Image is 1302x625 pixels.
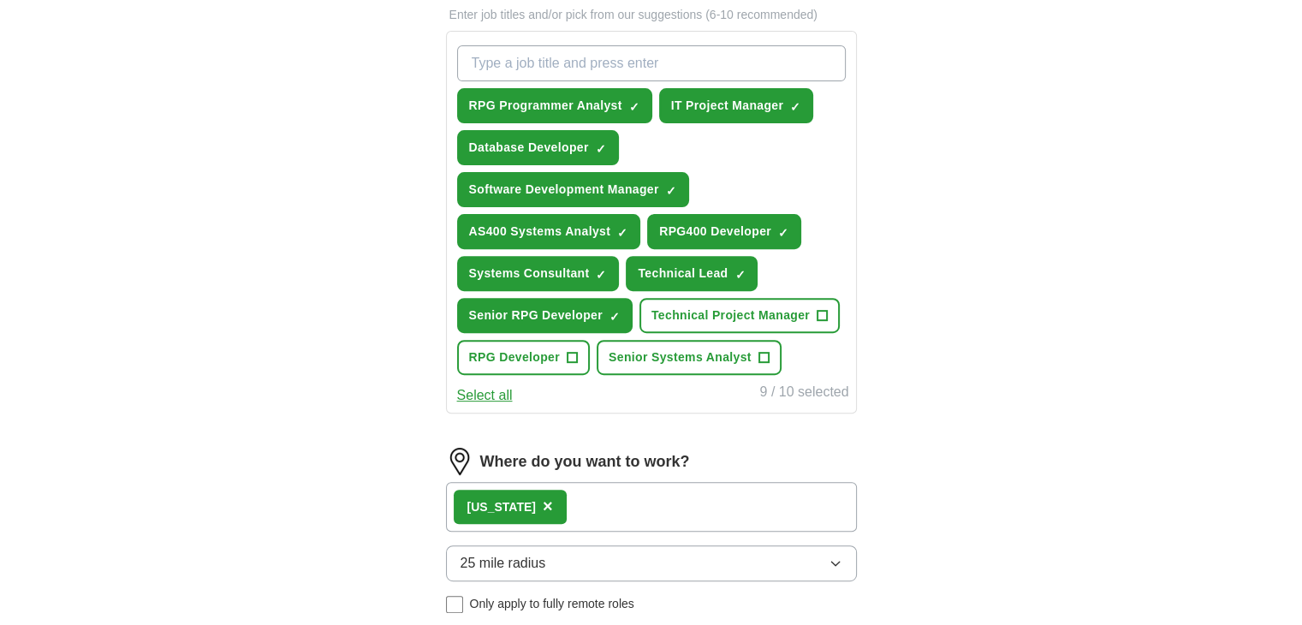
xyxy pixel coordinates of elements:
span: Systems Consultant [469,265,590,283]
span: × [543,497,553,515]
span: RPG Programmer Analyst [469,97,622,115]
input: Only apply to fully remote roles [446,596,463,613]
span: ✓ [596,268,606,282]
button: RPG400 Developer✓ [647,214,801,249]
button: Senior RPG Developer✓ [457,298,633,333]
span: ✓ [629,100,639,114]
button: Database Developer✓ [457,130,619,165]
button: 25 mile radius [446,545,857,581]
span: ✓ [778,226,788,240]
span: IT Project Manager [671,97,784,115]
span: ✓ [617,226,627,240]
button: Systems Consultant✓ [457,256,620,291]
span: Technical Lead [638,265,728,283]
span: ✓ [666,184,676,198]
span: Software Development Manager [469,181,659,199]
button: Software Development Manager✓ [457,172,689,207]
span: Database Developer [469,139,589,157]
span: RPG Developer [469,348,560,366]
span: ✓ [609,310,620,324]
button: Senior Systems Analyst [597,340,782,375]
input: Type a job title and press enter [457,45,846,81]
span: ✓ [790,100,800,114]
span: Senior Systems Analyst [609,348,752,366]
span: Only apply to fully remote roles [470,595,634,613]
div: [US_STATE] [467,498,536,516]
span: ✓ [734,268,745,282]
span: AS400 Systems Analyst [469,223,611,241]
span: RPG400 Developer [659,223,771,241]
p: Enter job titles and/or pick from our suggestions (6-10 recommended) [446,6,857,24]
label: Where do you want to work? [480,450,690,473]
button: Select all [457,385,513,406]
span: Senior RPG Developer [469,307,603,324]
button: IT Project Manager✓ [659,88,814,123]
button: AS400 Systems Analyst✓ [457,214,641,249]
button: RPG Developer [457,340,590,375]
span: ✓ [596,142,606,156]
div: 9 / 10 selected [759,382,848,406]
button: × [543,494,553,520]
button: RPG Programmer Analyst✓ [457,88,652,123]
img: location.png [446,448,473,475]
span: Technical Project Manager [651,307,810,324]
button: Technical Project Manager [639,298,840,333]
button: Technical Lead✓ [626,256,758,291]
span: 25 mile radius [461,553,546,574]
